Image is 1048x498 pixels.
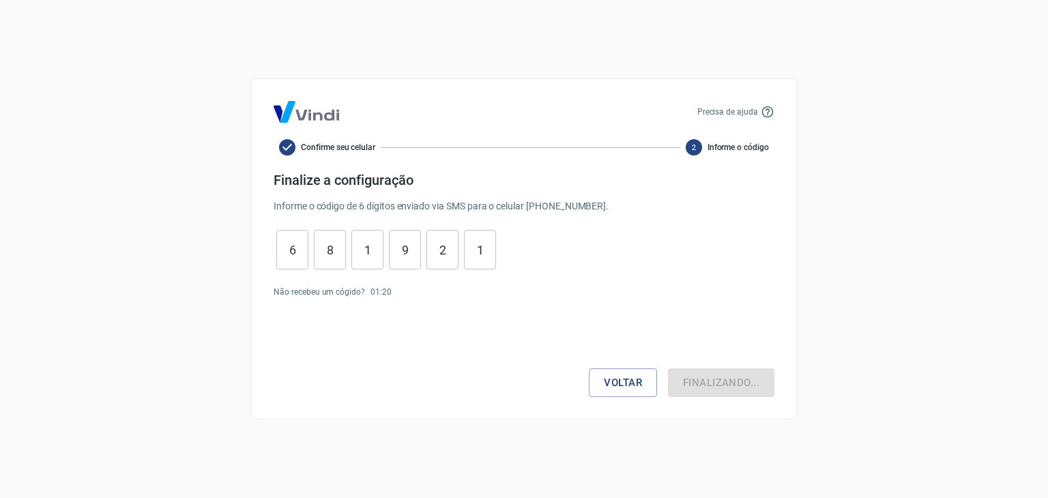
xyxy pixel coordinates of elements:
span: Confirme seu celular [301,141,375,153]
button: Voltar [589,368,657,397]
p: Informe o código de 6 dígitos enviado via SMS para o celular [PHONE_NUMBER] . [274,199,774,214]
h4: Finalize a configuração [274,172,774,188]
p: 01 : 20 [370,286,392,298]
p: Precisa de ajuda [697,106,758,118]
p: Não recebeu um cógido? [274,286,365,298]
text: 2 [692,143,696,152]
img: Logo Vind [274,101,339,123]
span: Informe o código [708,141,769,153]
